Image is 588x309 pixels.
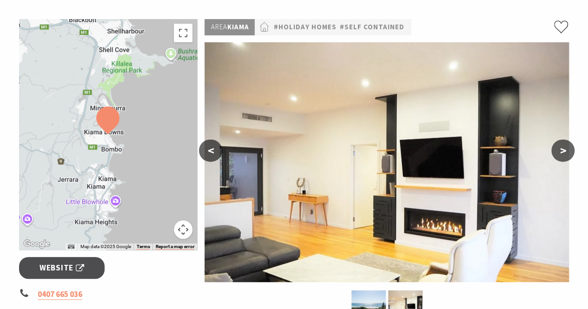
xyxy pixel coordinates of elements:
button: > [551,139,575,162]
span: Map data ©2025 Google [80,244,131,249]
p: Kiama [205,19,255,35]
button: Keyboard shortcuts [68,243,74,250]
a: Open this area in Google Maps (opens a new window) [21,238,52,250]
a: #Holiday Homes [273,21,336,33]
span: Website [40,262,84,274]
button: Map camera controls [174,220,192,239]
a: Terms [136,244,150,250]
a: 0407 665 036 [38,289,82,300]
button: Toggle fullscreen view [174,24,192,42]
a: Website [19,257,105,279]
a: Report a map error [155,244,194,250]
img: Google [21,238,52,250]
span: Area [211,22,227,31]
button: < [199,139,222,162]
a: #Self Contained [339,21,404,33]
